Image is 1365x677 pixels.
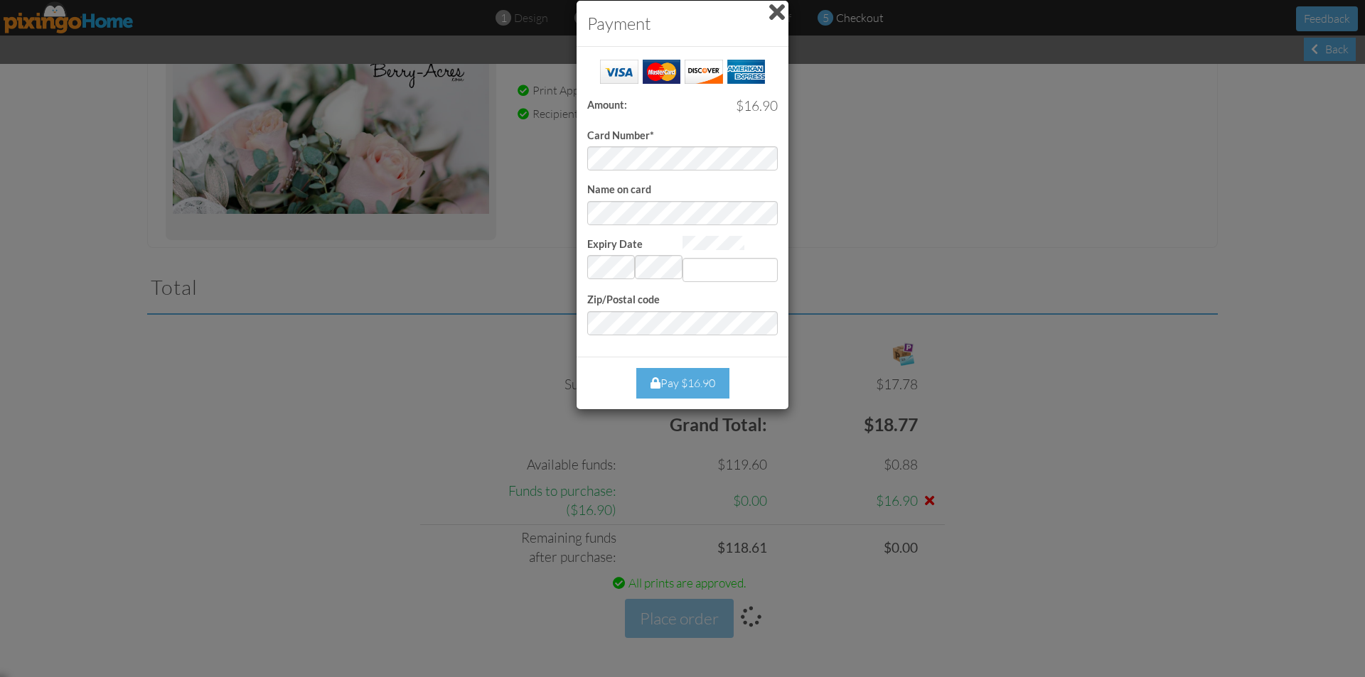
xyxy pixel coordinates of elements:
div: Pay $16.90 [636,368,729,399]
label: Name on card [587,183,651,197]
label: Expiry Date [587,237,643,252]
label: Zip/Postal code [587,293,660,308]
h3: Payment [587,11,778,36]
label: Card Number* [587,129,654,143]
